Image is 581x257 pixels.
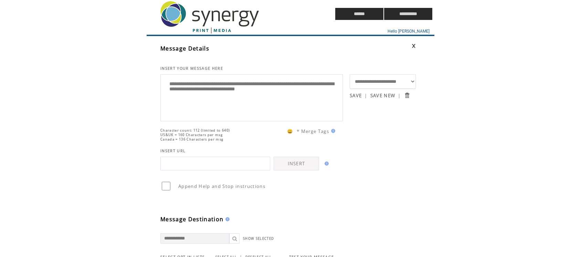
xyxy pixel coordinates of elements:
[323,161,329,166] img: help.gif
[160,45,209,52] span: Message Details
[178,183,265,189] span: Append Help and Stop instructions
[297,128,329,134] span: * Merge Tags
[388,29,430,34] span: Hello [PERSON_NAME]
[365,92,367,99] span: |
[398,92,401,99] span: |
[160,148,186,153] span: INSERT URL
[404,92,410,99] input: Submit
[223,217,230,221] img: help.gif
[274,157,319,170] a: INSERT
[287,128,293,134] span: 😀
[370,92,395,99] a: SAVE NEW
[350,92,362,99] a: SAVE
[329,129,335,133] img: help.gif
[160,137,223,142] span: Canada = 136 Characters per msg
[160,66,223,71] span: INSERT YOUR MESSAGE HERE
[243,236,274,241] a: SHOW SELECTED
[160,128,230,133] span: Character count: 112 (limited to 640)
[160,133,223,137] span: US&UK = 160 Characters per msg
[160,215,223,223] span: Message Destination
